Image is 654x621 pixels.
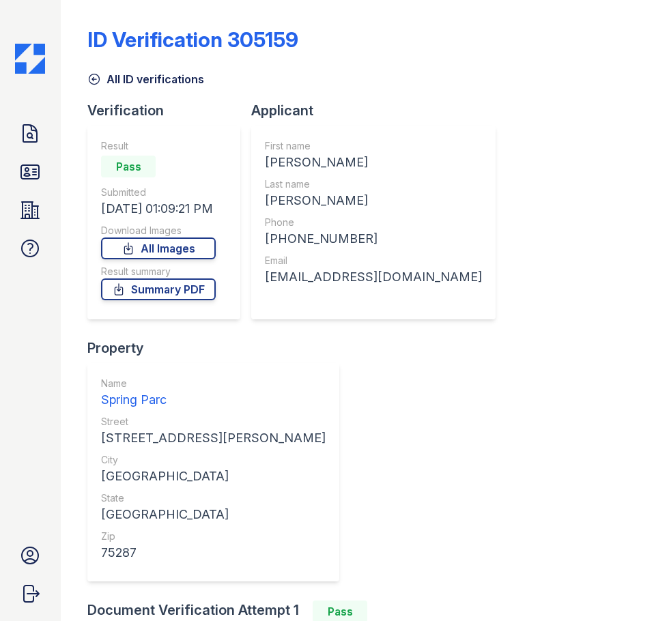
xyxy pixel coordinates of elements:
div: Property [87,338,350,358]
img: CE_Icon_Blue-c292c112584629df590d857e76928e9f676e5b41ef8f769ba2f05ee15b207248.png [15,44,45,74]
div: [PERSON_NAME] [265,191,482,210]
div: Pass [101,156,156,177]
div: [GEOGRAPHIC_DATA] [101,467,326,486]
div: Result summary [101,265,216,278]
div: Spring Parc [101,390,326,409]
a: Summary PDF [101,278,216,300]
div: Last name [265,177,482,191]
div: [DATE] 01:09:21 PM [101,199,216,218]
div: [GEOGRAPHIC_DATA] [101,505,326,524]
a: All Images [101,237,216,259]
div: [PHONE_NUMBER] [265,229,482,248]
div: City [101,453,326,467]
div: Street [101,415,326,429]
div: 75287 [101,543,326,562]
div: [PERSON_NAME] [265,153,482,172]
div: State [101,491,326,505]
a: Name Spring Parc [101,377,326,409]
div: Submitted [101,186,216,199]
div: First name [265,139,482,153]
div: [EMAIL_ADDRESS][DOMAIN_NAME] [265,268,482,287]
div: Zip [101,530,326,543]
a: All ID verifications [87,71,204,87]
div: Applicant [251,101,507,120]
div: Email [265,254,482,268]
div: Name [101,377,326,390]
div: Verification [87,101,251,120]
div: Result [101,139,216,153]
div: Download Images [101,224,216,237]
div: [STREET_ADDRESS][PERSON_NAME] [101,429,326,448]
div: ID Verification 305159 [87,27,298,52]
div: Phone [265,216,482,229]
